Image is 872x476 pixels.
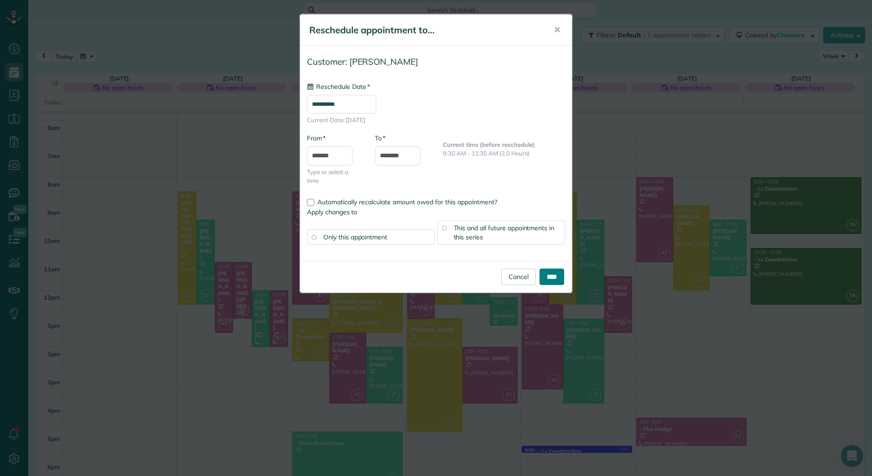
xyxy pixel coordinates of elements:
[307,207,565,217] label: Apply changes to
[443,149,565,158] p: 9:30 AM - 11:30 AM (2.0 Hours)
[454,224,555,241] span: This and all future appointments in this series
[307,57,565,67] h4: Customer: [PERSON_NAME]
[307,168,361,185] span: Type or select a time
[307,134,326,143] label: From
[307,116,565,124] span: Current Date: [DATE]
[309,24,541,36] h5: Reschedule appointment to...
[442,226,446,230] input: This and all future appointments in this series
[554,25,561,35] span: ✕
[443,141,535,148] b: Current time (before reschedule)
[501,269,536,285] a: Cancel
[311,235,316,239] input: Only this appointment
[317,198,497,206] span: Automatically recalculate amount owed for this appointment?
[323,233,387,241] span: Only this appointment
[307,82,370,91] label: Reschedule Date
[375,134,385,143] label: To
